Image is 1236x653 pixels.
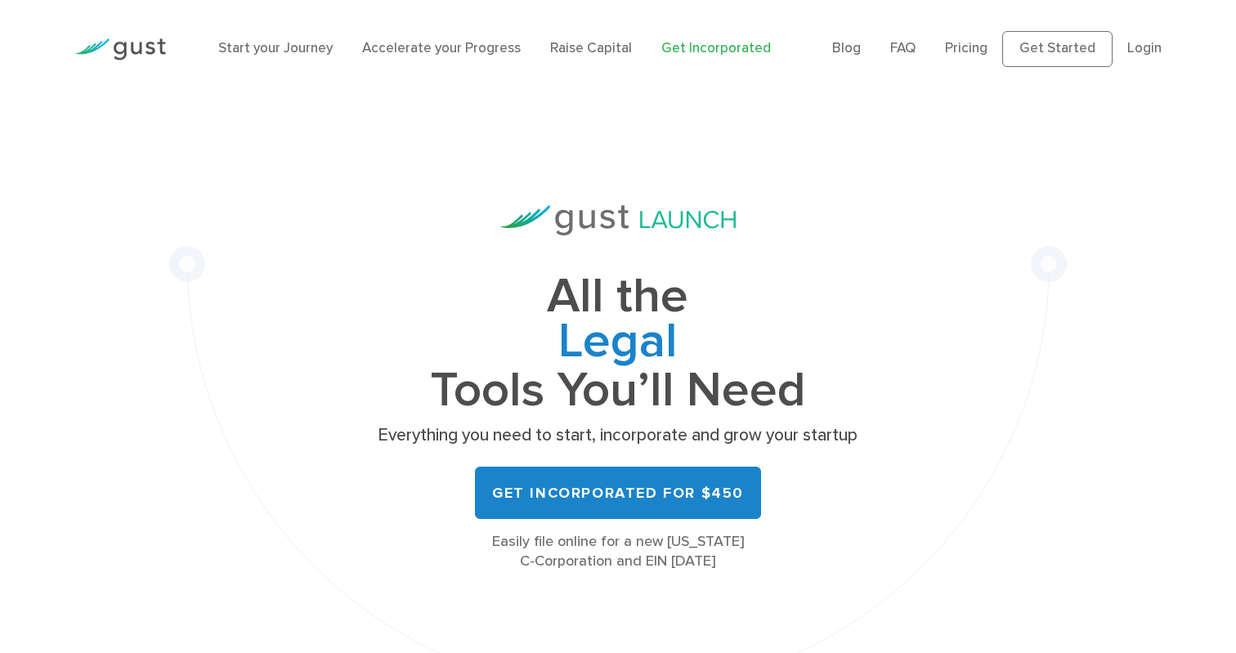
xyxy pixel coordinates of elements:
p: Everything you need to start, incorporate and grow your startup [373,424,863,447]
img: Gust Logo [74,38,166,60]
a: Blog [832,40,861,56]
a: Get Started [1002,31,1113,67]
a: Accelerate your Progress [362,40,521,56]
a: Get Incorporated [661,40,771,56]
div: Easily file online for a new [US_STATE] C-Corporation and EIN [DATE] [373,532,863,571]
a: Pricing [945,40,987,56]
span: Legal [373,320,863,369]
a: FAQ [890,40,916,56]
a: Login [1127,40,1162,56]
img: Gust Launch Logo [500,205,736,235]
a: Get Incorporated for $450 [475,467,761,519]
h1: All the Tools You’ll Need [373,275,863,413]
a: Raise Capital [550,40,632,56]
a: Start your Journey [218,40,333,56]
